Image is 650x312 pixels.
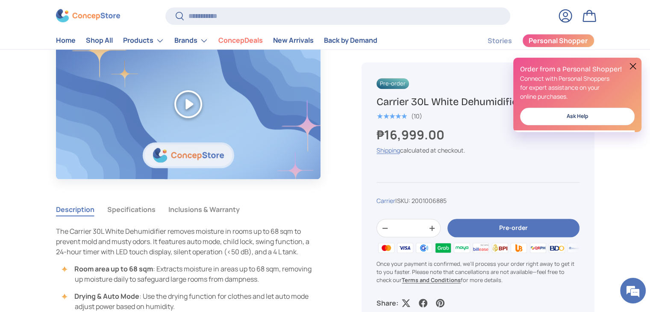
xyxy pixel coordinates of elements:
a: Shipping [376,146,400,154]
img: billease [471,241,490,254]
nav: Secondary [467,32,594,49]
a: Ask Help [520,108,635,125]
a: Terms and Conditions [402,276,461,284]
button: Pre-order [447,219,579,237]
h1: Carrier 30L White Dehumidifier [376,95,579,109]
li: : Extracts moisture in areas up to 68 sqm, removing up moisture daily to safeguard large rooms fr... [65,264,321,284]
span: SKU: [397,197,410,205]
strong: ₱16,999.00 [376,126,447,143]
span: Pre-order [376,78,409,89]
p: Connect with Personal Shoppers for expert assistance on your online purchases. [520,74,635,101]
a: Stories [488,32,512,49]
a: Home [56,32,76,49]
a: ConcepDeals [218,32,263,49]
strong: Room area up to 68 sqm [74,264,153,274]
img: bdo [547,241,566,254]
p: Once your payment is confirmed, we'll process your order right away to get it to you faster. Plea... [376,260,579,285]
li: : Use the drying function for clothes and let auto mode adjust power based on humidity. [65,291,321,312]
img: ubp [509,241,528,254]
span: ★★★★★ [376,112,407,121]
img: metrobank [566,241,585,254]
img: ConcepStore [56,9,120,23]
div: 5.0 out of 5.0 stars [376,112,407,120]
img: grabpay [433,241,452,254]
img: master [376,241,395,254]
nav: Primary [56,32,377,49]
span: | [395,197,447,205]
button: Inclusions & Warranty [168,200,240,219]
summary: Products [118,32,169,49]
a: Carrier [376,197,395,205]
img: gcash [415,241,433,254]
a: 5.0 out of 5.0 stars (10) [376,111,422,120]
span: Personal Shopper [529,38,588,44]
img: maya [453,241,471,254]
img: qrph [528,241,547,254]
a: Back by Demand [324,32,377,49]
button: Description [56,200,94,219]
span: The Carrier 30L White Dehumidifier removes moisture in rooms up to 68 sqm to prevent mold and mus... [56,227,309,256]
a: Personal Shopper [522,34,594,47]
a: Shop All [86,32,113,49]
div: (10) [411,113,422,119]
div: calculated at checkout. [376,146,579,155]
p: Share: [376,298,398,308]
img: bpi [491,241,509,254]
img: visa [396,241,415,254]
span: 2001006885 [412,197,447,205]
summary: Brands [169,32,213,49]
a: New Arrivals [273,32,314,49]
h2: Order from a Personal Shopper! [520,65,635,74]
button: Specifications [107,200,156,219]
strong: Drying & Auto Mode [74,291,139,301]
